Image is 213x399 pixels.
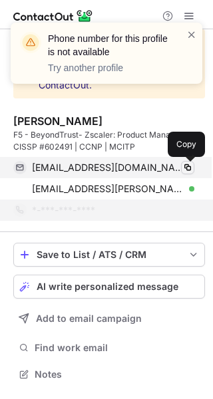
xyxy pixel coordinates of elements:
div: [PERSON_NAME] [13,114,103,128]
button: save-profile-one-click [13,243,205,267]
header: Phone number for this profile is not available [48,32,170,59]
span: Find work email [35,342,200,354]
button: Find work email [13,338,205,357]
div: F5 - BeyondTrust- Zscaler: Product Manager, CISSP #602491 | CCNP | MCITP [13,129,205,153]
img: ContactOut v5.3.10 [13,8,93,24]
span: [EMAIL_ADDRESS][DOMAIN_NAME] [32,162,184,174]
span: Notes [35,368,200,380]
button: Add to email campaign [13,307,205,331]
button: AI write personalized message [13,275,205,299]
button: Notes [13,365,205,384]
p: Try another profile [48,61,170,74]
span: AI write personalized message [37,281,178,292]
span: Add to email campaign [36,313,142,324]
div: Save to List / ATS / CRM [37,249,182,260]
span: [EMAIL_ADDRESS][PERSON_NAME][DOMAIN_NAME] [32,183,184,195]
img: warning [20,32,41,53]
